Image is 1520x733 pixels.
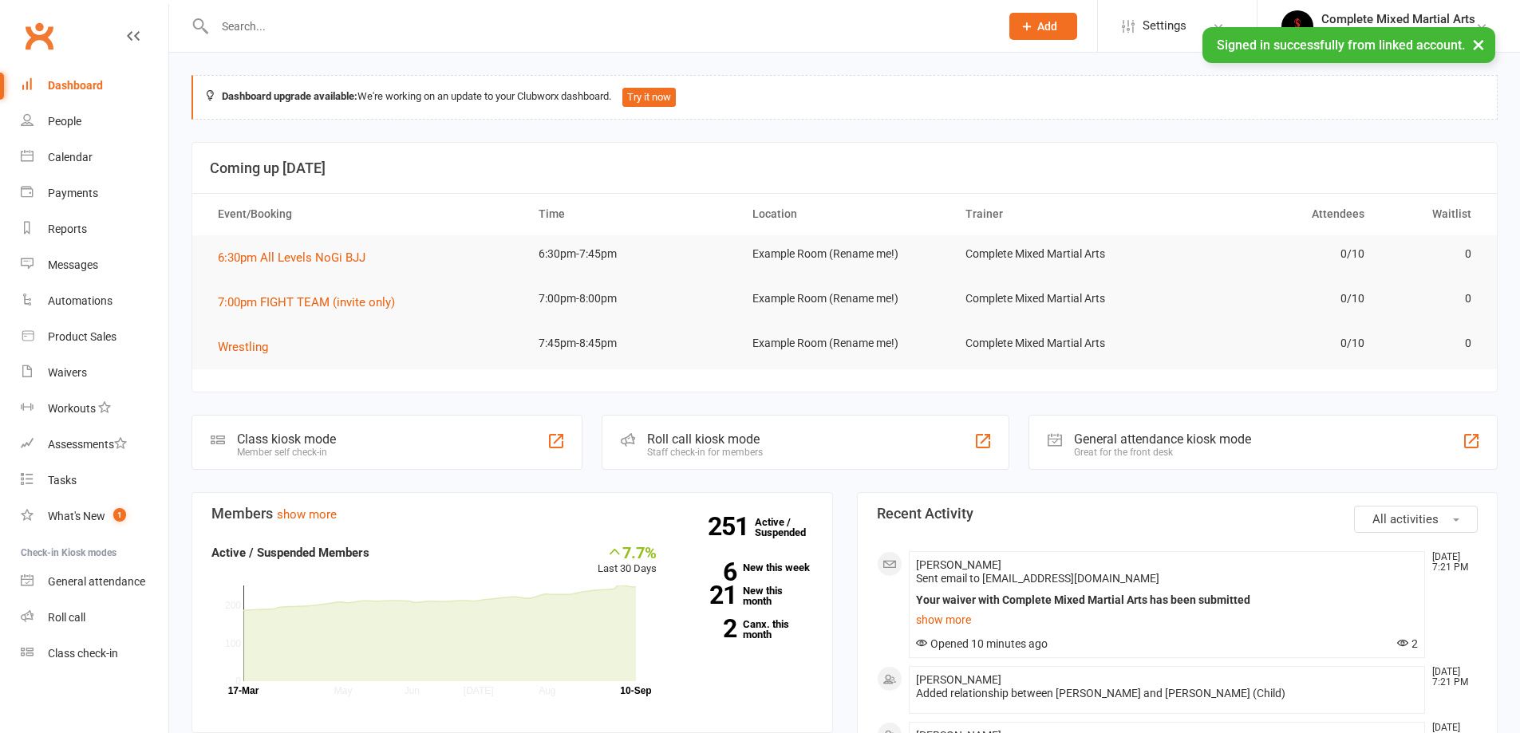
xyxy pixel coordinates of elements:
span: 2 [1397,637,1418,650]
div: Roll call [48,611,85,624]
td: Example Room (Rename me!) [738,235,952,273]
input: Search... [210,15,989,37]
button: 7:00pm FIGHT TEAM (invite only) [218,293,406,312]
td: 7:00pm-8:00pm [524,280,738,317]
span: [PERSON_NAME] [916,558,1001,571]
td: 6:30pm-7:45pm [524,235,738,273]
button: Try it now [622,88,676,107]
span: Add [1037,20,1057,33]
div: Tasks [48,474,77,487]
div: We're working on an update to your Clubworx dashboard. [191,75,1498,120]
td: 0 [1379,280,1486,317]
div: Your waiver with Complete Mixed Martial Arts has been submitted [916,593,1419,607]
a: 21New this month [681,585,813,606]
span: Sent email to [EMAIL_ADDRESS][DOMAIN_NAME] [916,572,1159,585]
div: Messages [48,258,98,271]
a: Dashboard [21,68,168,104]
div: People [48,115,81,128]
h3: Members [211,506,813,522]
span: [PERSON_NAME] [916,673,1001,686]
span: 7:00pm FIGHT TEAM (invite only) [218,295,395,309]
div: General attendance [48,575,145,588]
div: Calendar [48,151,93,164]
span: All activities [1372,512,1439,526]
strong: 6 [681,560,736,584]
div: Automations [48,294,113,307]
img: thumb_image1717476369.png [1281,10,1313,42]
button: Add [1009,13,1077,40]
div: Dashboard [48,79,103,92]
th: Trainer [951,194,1165,234]
strong: Active / Suspended Members [211,546,369,560]
div: Reports [48,223,87,235]
div: Member self check-in [237,447,336,458]
div: Staff check-in for members [647,447,763,458]
div: 7.7% [598,543,657,561]
div: Waivers [48,366,87,379]
a: Automations [21,283,168,319]
div: Roll call kiosk mode [647,432,763,447]
a: Messages [21,247,168,283]
a: Waivers [21,355,168,391]
td: Example Room (Rename me!) [738,325,952,362]
div: Payments [48,187,98,199]
a: People [21,104,168,140]
a: Product Sales [21,319,168,355]
div: Class check-in [48,647,118,660]
time: [DATE] 7:21 PM [1424,552,1477,573]
div: Assessments [48,438,127,451]
div: General attendance kiosk mode [1074,432,1251,447]
th: Attendees [1165,194,1379,234]
strong: 251 [708,514,755,538]
span: Signed in successfully from linked account. [1217,37,1465,53]
a: Payments [21,175,168,211]
button: 6:30pm All Levels NoGi BJJ [218,248,377,267]
div: What's New [48,510,105,522]
a: Assessments [21,427,168,463]
span: Opened 10 minutes ago [916,637,1048,650]
strong: 21 [681,583,736,607]
a: Tasks [21,463,168,499]
a: show more [277,507,337,522]
a: 6New this week [681,562,813,573]
time: [DATE] 7:21 PM [1424,667,1477,688]
div: Last 30 Days [598,543,657,577]
td: Complete Mixed Martial Arts [951,325,1165,362]
a: Calendar [21,140,168,175]
th: Time [524,194,738,234]
a: Clubworx [19,16,59,56]
div: Product Sales [48,330,116,343]
td: 7:45pm-8:45pm [524,325,738,362]
div: Complete Mixed Martial Arts [1321,26,1475,41]
strong: Dashboard upgrade available: [222,90,357,102]
a: What's New1 [21,499,168,534]
span: 1 [113,508,126,522]
span: Wrestling [218,340,268,354]
a: 251Active / Suspended [755,505,825,550]
td: Example Room (Rename me!) [738,280,952,317]
td: Complete Mixed Martial Arts [951,280,1165,317]
div: Added relationship between [PERSON_NAME] and [PERSON_NAME] (Child) [916,687,1419,700]
strong: 2 [681,617,736,640]
a: General attendance kiosk mode [21,564,168,600]
a: show more [916,609,1419,631]
td: 0 [1379,235,1486,273]
button: Wrestling [218,337,279,357]
div: Class kiosk mode [237,432,336,447]
div: Great for the front desk [1074,447,1251,458]
a: 2Canx. this month [681,619,813,640]
th: Waitlist [1379,194,1486,234]
span: Settings [1143,8,1186,44]
th: Event/Booking [203,194,524,234]
button: × [1464,27,1493,61]
h3: Coming up [DATE] [210,160,1479,176]
a: Workouts [21,391,168,427]
button: All activities [1354,506,1478,533]
td: Complete Mixed Martial Arts [951,235,1165,273]
td: 0/10 [1165,280,1379,317]
span: 6:30pm All Levels NoGi BJJ [218,250,365,265]
h3: Recent Activity [877,506,1479,522]
td: 0/10 [1165,235,1379,273]
div: Workouts [48,402,96,415]
div: Complete Mixed Martial Arts [1321,12,1475,26]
